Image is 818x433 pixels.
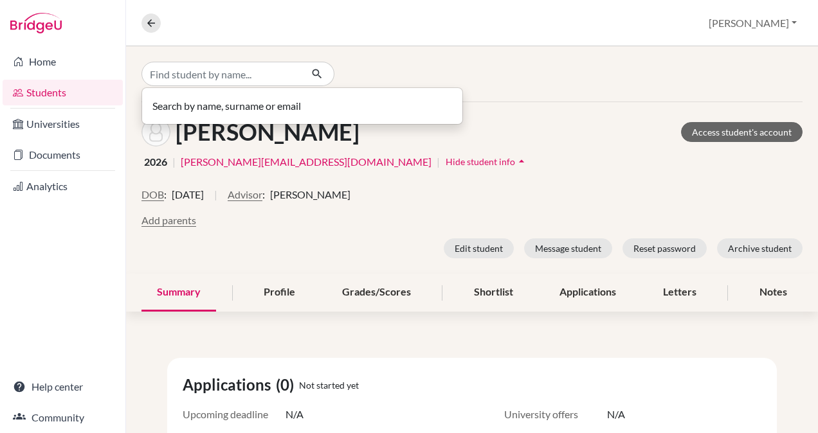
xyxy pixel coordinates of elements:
[183,373,276,396] span: Applications
[703,11,803,35] button: [PERSON_NAME]
[276,373,299,396] span: (0)
[524,238,612,258] button: Message student
[504,407,607,422] span: University offers
[744,274,803,312] div: Notes
[459,274,529,312] div: Shortlist
[164,187,167,202] span: :
[214,187,217,213] span: |
[152,98,452,114] p: Search by name, surname or email
[299,378,359,392] span: Not started yet
[3,173,123,199] a: Analytics
[444,238,514,258] button: Edit student
[623,238,707,258] button: Reset password
[717,238,803,258] button: Archive student
[681,122,803,142] a: Access student's account
[176,118,359,146] h1: [PERSON_NAME]
[172,154,176,170] span: |
[3,80,123,105] a: Students
[3,142,123,168] a: Documents
[648,274,712,312] div: Letters
[141,62,301,86] input: Find student by name...
[141,274,216,312] div: Summary
[3,111,123,137] a: Universities
[183,407,286,422] span: Upcoming deadline
[228,187,262,202] button: Advisor
[144,154,167,170] span: 2026
[445,152,529,172] button: Hide student infoarrow_drop_up
[141,187,164,202] button: DOB
[270,187,350,202] span: [PERSON_NAME]
[286,407,304,422] span: N/A
[544,274,632,312] div: Applications
[262,187,265,202] span: :
[437,154,440,170] span: |
[141,118,170,146] img: Thomas Marvik's avatar
[327,274,426,312] div: Grades/Scores
[446,156,515,167] span: Hide student info
[10,13,62,33] img: Bridge-U
[515,155,528,168] i: arrow_drop_up
[248,274,311,312] div: Profile
[141,213,196,228] button: Add parents
[3,49,123,75] a: Home
[172,187,204,202] span: [DATE]
[3,374,123,400] a: Help center
[3,405,123,430] a: Community
[607,407,625,422] span: N/A
[181,154,432,170] a: [PERSON_NAME][EMAIL_ADDRESS][DOMAIN_NAME]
